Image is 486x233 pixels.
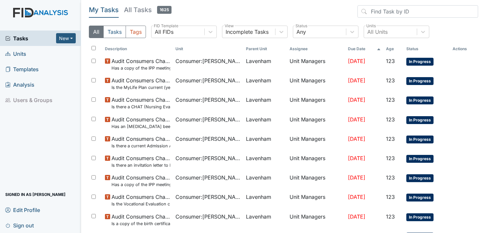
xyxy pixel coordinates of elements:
[287,74,346,93] td: Unit Managers
[111,181,170,188] small: Has a copy of the IPP meeting been sent to the Parent/Guardian [DATE] of the meeting?
[348,96,365,103] span: [DATE]
[348,194,365,200] span: [DATE]
[157,6,172,14] span: 1625
[111,213,170,227] span: Audit Consumers Charts Is a copy of the birth certificate found in the file?
[348,77,365,84] span: [DATE]
[89,26,146,38] div: Type filter
[348,136,365,142] span: [DATE]
[111,57,170,71] span: Audit Consumers Charts Has a copy of the IPP meeting been sent to the Parent/Guardian within 30 d...
[246,154,271,162] span: Lavenham
[173,43,243,54] th: Toggle SortBy
[287,152,346,171] td: Unit Managers
[386,174,395,181] span: 123
[287,210,346,229] td: Unit Managers
[406,136,434,143] span: In Progress
[111,162,170,168] small: Is there an invitation letter to Parent/Guardian for current years team meetings in T-Logs (Therap)?
[111,174,170,188] span: Audit Consumers Charts Has a copy of the IPP meeting been sent to the Parent/Guardian within 30 d...
[450,43,478,54] th: Actions
[111,143,170,149] small: Is there a current Admission Agreement ([DATE])?
[5,49,26,59] span: Units
[175,213,241,221] span: Consumer : [PERSON_NAME]
[111,65,170,71] small: Has a copy of the IPP meeting been sent to the Parent/Guardian [DATE] of the meeting?
[406,58,434,66] span: In Progress
[5,64,39,74] span: Templates
[175,76,241,84] span: Consumer : [PERSON_NAME]
[406,116,434,124] span: In Progress
[246,135,271,143] span: Lavenham
[103,26,126,38] button: Tasks
[155,28,173,36] div: All FIDs
[287,132,346,152] td: Unit Managers
[226,28,269,36] div: Incomplete Tasks
[246,96,271,104] span: Lavenham
[246,174,271,181] span: Lavenham
[246,193,271,201] span: Lavenham
[102,43,173,54] th: Toggle SortBy
[348,213,365,220] span: [DATE]
[383,43,403,54] th: Toggle SortBy
[111,96,170,110] span: Audit Consumers Charts Is there a CHAT (Nursing Evaluation) no more than a year old?
[348,174,365,181] span: [DATE]
[246,76,271,84] span: Lavenham
[175,116,241,123] span: Consumer : [PERSON_NAME]
[91,46,96,50] input: Toggle All Rows Selected
[406,194,434,201] span: In Progress
[386,116,395,123] span: 123
[345,43,383,54] th: Toggle SortBy
[111,154,170,168] span: Audit Consumers Charts Is there an invitation letter to Parent/Guardian for current years team me...
[287,190,346,210] td: Unit Managers
[386,136,395,142] span: 123
[246,57,271,65] span: Lavenham
[287,54,346,74] td: Unit Managers
[175,135,241,143] span: Consumer : [PERSON_NAME]
[111,193,170,207] span: Audit Consumers Charts Is the Vocational Evaluation current (yearly)?
[5,79,34,90] span: Analysis
[124,5,172,14] h5: All Tasks
[111,221,170,227] small: Is a copy of the birth certificate found in the file?
[348,155,365,161] span: [DATE]
[386,96,395,103] span: 123
[175,154,241,162] span: Consumer : [PERSON_NAME]
[406,213,434,221] span: In Progress
[5,189,66,200] span: Signed in as [PERSON_NAME]
[386,213,395,220] span: 123
[89,5,119,14] h5: My Tasks
[367,28,388,36] div: All Units
[111,104,170,110] small: Is there a CHAT (Nursing Evaluation) no more than a year old?
[406,174,434,182] span: In Progress
[111,76,170,91] span: Audit Consumers Charts Is the MyLife Plan current (yearly)?
[111,116,170,130] span: Audit Consumers Charts Has an Audiological Evaluation been completed and recommendations followed?
[296,28,306,36] div: Any
[287,43,346,54] th: Assignee
[175,174,241,181] span: Consumer : [PERSON_NAME]
[175,96,241,104] span: Consumer : [PERSON_NAME]
[111,84,170,91] small: Is the MyLife Plan current (yearly)?
[386,77,395,84] span: 123
[404,43,450,54] th: Toggle SortBy
[357,5,478,18] input: Find Task by ID
[406,96,434,104] span: In Progress
[5,205,40,215] span: Edit Profile
[386,58,395,64] span: 123
[111,135,170,149] span: Audit Consumers Charts Is there a current Admission Agreement (within one year)?
[5,34,56,42] a: Tasks
[111,201,170,207] small: Is the Vocational Evaluation current (yearly)?
[386,155,395,161] span: 123
[287,171,346,190] td: Unit Managers
[406,155,434,163] span: In Progress
[175,57,241,65] span: Consumer : [PERSON_NAME]
[406,77,434,85] span: In Progress
[287,93,346,113] td: Unit Managers
[175,193,241,201] span: Consumer : [PERSON_NAME]
[111,123,170,130] small: Has an [MEDICAL_DATA] been completed and recommendations followed?
[56,33,76,43] button: New
[126,26,146,38] button: Tags
[246,213,271,221] span: Lavenham
[243,43,287,54] th: Toggle SortBy
[348,58,365,64] span: [DATE]
[386,194,395,200] span: 123
[287,113,346,132] td: Unit Managers
[5,220,34,230] span: Sign out
[246,116,271,123] span: Lavenham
